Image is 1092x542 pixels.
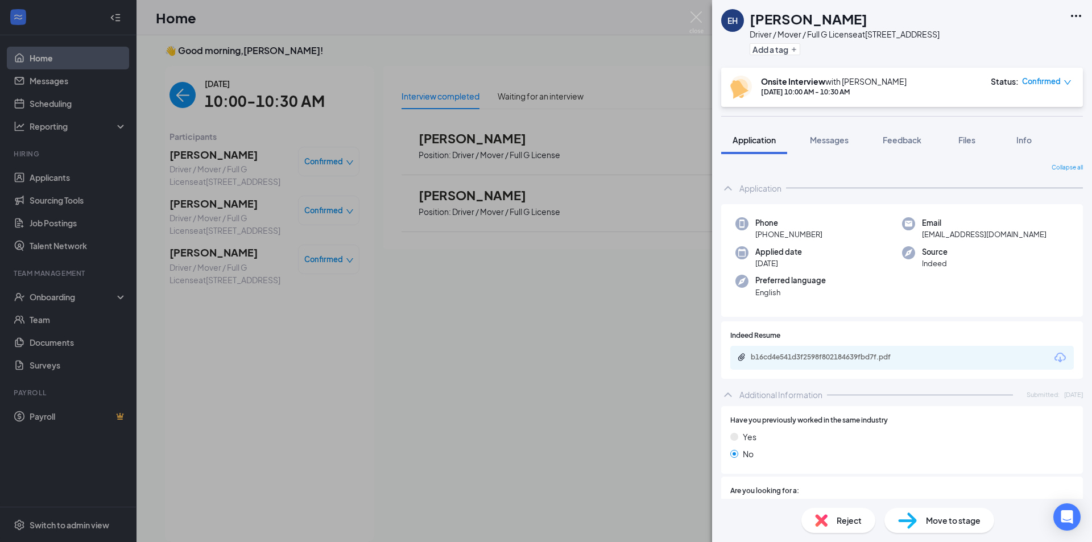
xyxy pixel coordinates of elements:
div: [DATE] 10:00 AM - 10:30 AM [761,87,907,97]
span: [DATE] [755,258,802,269]
div: EH [727,15,738,26]
span: Files [958,135,975,145]
div: with [PERSON_NAME] [761,76,907,87]
span: [PHONE_NUMBER] [755,229,822,240]
svg: Ellipses [1069,9,1083,23]
svg: Download [1053,351,1067,365]
svg: ChevronUp [721,388,735,402]
span: Indeed Resume [730,330,780,341]
span: Source [922,246,948,258]
span: Are you looking for a: [730,486,799,497]
div: Driver / Mover / Full G License at [STREET_ADDRESS] [750,28,940,40]
span: Messages [810,135,849,145]
h1: [PERSON_NAME] [750,9,867,28]
span: Indeed [922,258,948,269]
span: Confirmed [1022,76,1061,87]
span: Submitted: [1027,390,1060,399]
span: Reject [837,514,862,527]
b: Onsite Interview [761,76,825,86]
div: Additional Information [739,389,822,400]
span: [DATE] [1064,390,1083,399]
span: No [743,448,754,460]
span: Preferred language [755,275,826,286]
span: Feedback [883,135,921,145]
span: Move to stage [926,514,981,527]
a: Paperclipb16cd4e541d3f2598f802184639fbd7f.pdf [737,353,921,363]
svg: Plus [791,46,797,53]
svg: ChevronUp [721,181,735,195]
span: [EMAIL_ADDRESS][DOMAIN_NAME] [922,229,1046,240]
span: Info [1016,135,1032,145]
span: Have you previously worked in the same industry [730,415,888,426]
span: Yes [743,431,756,443]
span: Application [733,135,776,145]
span: Phone [755,217,822,229]
svg: Paperclip [737,353,746,362]
div: Application [739,183,781,194]
span: Collapse all [1052,163,1083,172]
span: Email [922,217,1046,229]
span: English [755,287,826,298]
div: Status : [991,76,1019,87]
span: down [1064,78,1072,86]
div: Open Intercom Messenger [1053,503,1081,531]
div: b16cd4e541d3f2598f802184639fbd7f.pdf [751,353,910,362]
span: Applied date [755,246,802,258]
button: PlusAdd a tag [750,43,800,55]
